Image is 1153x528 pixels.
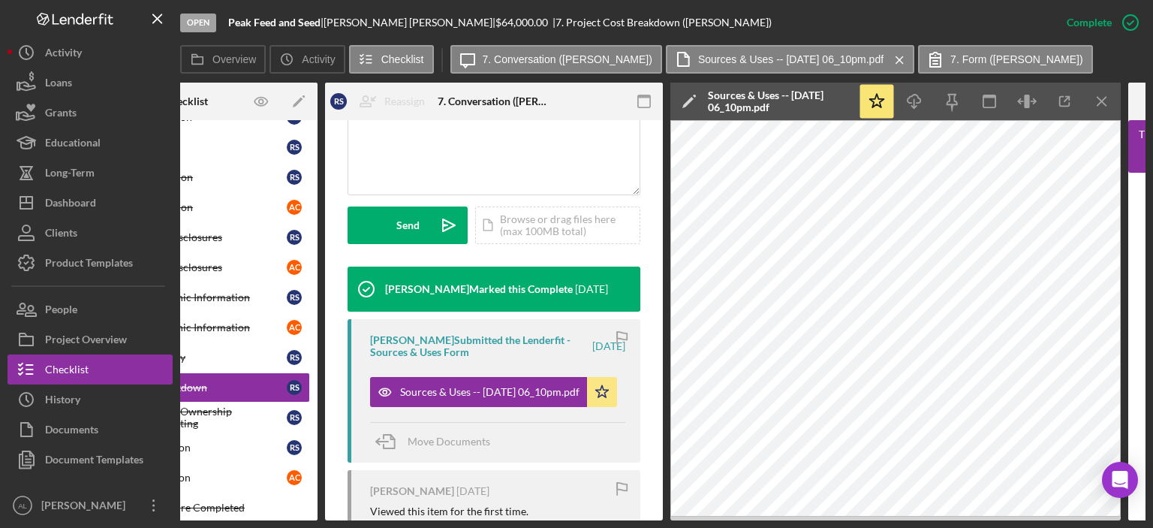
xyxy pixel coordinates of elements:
[384,86,425,116] div: Reassign
[370,485,454,497] div: [PERSON_NAME]
[324,17,495,29] div: [PERSON_NAME] [PERSON_NAME] |
[93,291,287,303] div: Owner Demographic Information
[370,423,505,460] button: Move Documents
[38,490,135,524] div: [PERSON_NAME]
[8,355,173,385] button: Checklist
[93,321,287,333] div: Owner Demographic Information
[287,470,302,485] div: A C
[381,53,424,65] label: Checklist
[918,45,1093,74] button: 7. Form ([PERSON_NAME])
[8,98,173,128] button: Grants
[1067,8,1112,38] div: Complete
[93,351,287,364] div: Interest & Eligibility
[62,252,310,282] a: Identification & DisclosuresAC
[348,207,468,244] button: Send
[45,98,77,131] div: Grants
[287,440,302,455] div: R S
[370,334,590,358] div: [PERSON_NAME] Submitted the Lenderfit - Sources & Uses Form
[62,192,310,222] a: Personal InformationAC
[269,45,345,74] button: Activity
[62,132,310,162] a: Business PlanRS
[62,312,310,342] a: Owner Demographic InformationAC
[62,433,310,463] a: Letter of ExplanationRS
[93,201,287,213] div: Personal Information
[302,53,335,65] label: Activity
[164,95,208,107] div: Checklist
[62,282,310,312] a: Owner Demographic InformationRS
[400,386,580,398] div: Sources & Uses -- [DATE] 06_10pm.pdf
[18,502,27,510] text: AL
[287,170,302,185] div: R S
[8,218,173,248] button: Clients
[8,490,173,520] button: AL[PERSON_NAME]
[45,188,96,222] div: Dashboard
[93,442,287,454] div: Letter of Explanation
[666,45,914,74] button: Sources & Uses -- [DATE] 06_10pm.pdf
[552,17,772,29] div: | 7. Project Cost Breakdown ([PERSON_NAME])
[698,53,884,65] label: Sources & Uses -- [DATE] 06_10pm.pdf
[228,16,321,29] b: Peak Feed and Seed
[93,406,287,430] div: FinCEN Beneficial Ownership Information Reporting
[45,415,98,448] div: Documents
[93,141,287,153] div: Business Plan
[8,248,173,278] button: Product Templates
[228,17,324,29] div: |
[93,472,287,484] div: Letter of Explanation
[483,53,652,65] label: 7. Conversation ([PERSON_NAME])
[8,188,173,218] button: Dashboard
[370,377,617,407] button: Sources & Uses -- [DATE] 06_10pm.pdf
[180,45,266,74] button: Overview
[45,218,77,252] div: Clients
[45,158,95,192] div: Long-Term
[45,355,89,388] div: Checklist
[45,294,77,328] div: People
[287,320,302,335] div: A C
[62,403,310,433] a: FinCEN Beneficial Ownership Information ReportingRS
[385,283,573,295] div: [PERSON_NAME] Marked this Complete
[93,382,287,394] div: Project Cost Breakdown
[93,171,287,183] div: Personal Information
[708,89,850,113] div: Sources & Uses -- [DATE] 06_10pm.pdf
[1052,8,1145,38] button: Complete
[8,68,173,98] button: Loans
[592,340,625,352] time: 2025-08-04 22:10
[287,350,302,365] div: R S
[8,415,173,445] button: Documents
[8,158,173,188] button: Long-Term
[8,324,173,355] a: Project Overview
[45,68,72,101] div: Loans
[45,248,133,282] div: Product Templates
[62,493,310,523] a: Intake Questionnaire Completed
[287,290,302,305] div: R S
[8,294,173,324] button: People
[45,128,101,161] div: Educational
[287,140,302,155] div: R S
[323,86,440,116] button: RSReassign
[575,283,608,295] time: 2025-08-05 17:19
[62,463,310,493] a: Letter of ExplanationAC
[45,385,80,418] div: History
[287,410,302,425] div: R S
[330,93,347,110] div: R S
[180,14,216,32] div: Open
[287,260,302,275] div: A C
[8,38,173,68] a: Activity
[1102,462,1138,498] div: Open Intercom Messenger
[438,95,550,107] div: 7. Conversation ([PERSON_NAME])
[456,485,489,497] time: 2025-07-31 23:58
[62,373,310,403] a: Project Cost BreakdownRS
[8,385,173,415] a: History
[45,38,82,71] div: Activity
[495,17,552,29] div: $64,000.00
[45,445,143,478] div: Document Templates
[8,445,173,475] button: Document Templates
[287,200,302,215] div: A C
